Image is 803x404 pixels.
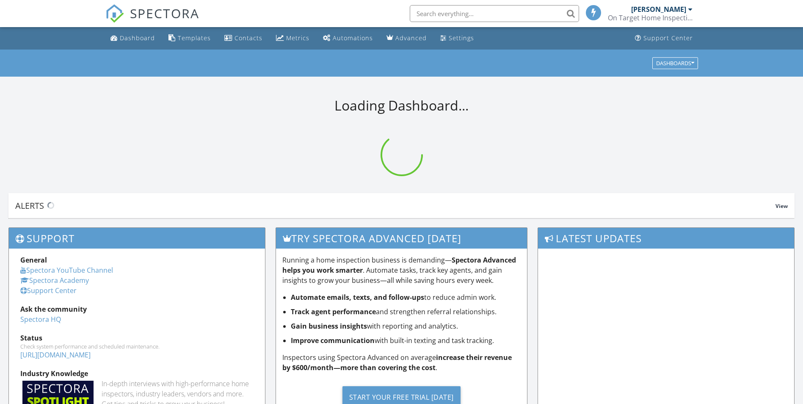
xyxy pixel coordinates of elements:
[20,304,254,314] div: Ask the community
[291,293,424,302] strong: Automate emails, texts, and follow-ups
[538,228,794,249] h3: Latest Updates
[20,286,77,295] a: Support Center
[291,307,376,316] strong: Track agent performance
[165,30,214,46] a: Templates
[449,34,474,42] div: Settings
[383,30,430,46] a: Advanced
[437,30,477,46] a: Settings
[20,255,47,265] strong: General
[15,200,775,211] div: Alerts
[221,30,266,46] a: Contacts
[20,315,61,324] a: Spectora HQ
[20,368,254,379] div: Industry Knowledge
[652,57,698,69] button: Dashboards
[291,321,521,331] li: with reporting and analytics.
[608,14,693,22] div: On Target Home Inspections
[273,30,313,46] a: Metrics
[631,5,686,14] div: [PERSON_NAME]
[643,34,693,42] div: Support Center
[20,333,254,343] div: Status
[105,11,199,29] a: SPECTORA
[291,335,521,346] li: with built-in texting and task tracking.
[632,30,696,46] a: Support Center
[9,228,265,249] h3: Support
[107,30,158,46] a: Dashboard
[320,30,376,46] a: Automations (Basic)
[291,292,521,302] li: to reduce admin work.
[333,34,373,42] div: Automations
[130,4,199,22] span: SPECTORA
[20,276,89,285] a: Spectora Academy
[282,255,521,285] p: Running a home inspection business is demanding— . Automate tasks, track key agents, and gain ins...
[282,255,516,275] strong: Spectora Advanced helps you work smarter
[178,34,211,42] div: Templates
[395,34,427,42] div: Advanced
[410,5,579,22] input: Search everything...
[235,34,262,42] div: Contacts
[105,4,124,23] img: The Best Home Inspection Software - Spectora
[291,321,367,331] strong: Gain business insights
[120,34,155,42] div: Dashboard
[775,202,788,210] span: View
[20,266,113,275] a: Spectora YouTube Channel
[282,352,521,373] p: Inspectors using Spectora Advanced on average .
[20,350,91,360] a: [URL][DOMAIN_NAME]
[291,307,521,317] li: and strengthen referral relationships.
[20,343,254,350] div: Check system performance and scheduled maintenance.
[282,353,512,372] strong: increase their revenue by $600/month—more than covering the cost
[276,228,527,249] h3: Try spectora advanced [DATE]
[286,34,309,42] div: Metrics
[656,60,694,66] div: Dashboards
[291,336,375,345] strong: Improve communication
